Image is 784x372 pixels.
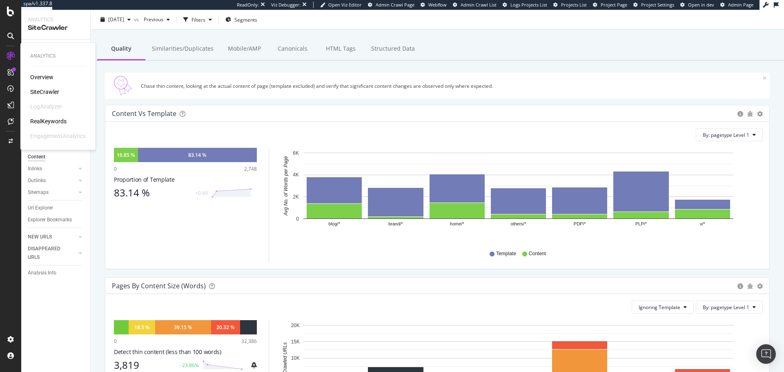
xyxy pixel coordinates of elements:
[703,304,749,311] span: By: pagetype Level 1
[421,2,447,8] a: Webflow
[28,16,84,23] div: Analytics
[553,2,587,8] a: Projects List
[97,38,145,60] div: Quality
[688,2,714,8] span: Open in dev
[639,304,680,311] span: Ignoring Template
[30,88,59,96] div: SiteCrawler
[251,362,257,368] div: bell-plus
[28,269,85,277] a: Analysis Info
[28,233,76,241] a: NEW URLS
[117,151,135,158] div: 16.85 %
[376,2,414,8] span: Admin Crawl Page
[510,2,547,8] span: Logs Projects List
[28,216,72,224] div: Explorer Bookmarks
[30,73,53,81] a: Overview
[388,222,403,227] text: brand/*
[30,102,62,111] div: LogAnalyzer
[28,153,45,161] div: Content
[756,344,776,364] div: Open Intercom Messenger
[141,82,763,89] div: Chase thin content, looking at the actual content of page (template excluded) and verify that sig...
[180,13,215,26] button: Filters
[747,111,753,117] div: bug
[561,2,587,8] span: Projects List
[365,38,421,60] div: Structured Data
[140,13,173,26] button: Previous
[293,150,299,156] text: 6K
[329,222,341,227] text: blog/*
[461,2,497,8] span: Admin Crawl List
[30,53,86,60] div: Analytics
[757,283,763,289] div: gear
[720,2,753,8] a: Admin Page
[291,339,300,345] text: 15K
[593,2,627,8] a: Project Page
[174,324,192,331] div: 39.15 %
[635,222,647,227] text: PLP/*
[145,38,220,60] div: Similarities/Duplicates
[291,355,300,361] text: 10K
[529,250,546,257] span: Content
[97,13,134,26] button: [DATE]
[503,2,547,8] a: Logs Projects List
[140,16,163,23] span: Previous
[453,2,497,8] a: Admin Crawl List
[28,165,76,173] a: Inlinks
[268,38,316,60] div: Canonicals
[241,338,257,345] div: 32,386
[112,109,176,118] div: Content vs Template
[220,38,268,60] div: Mobile/AMP
[195,189,208,196] div: +0.69
[28,188,49,197] div: Sitemaps
[428,2,447,8] span: Webflow
[368,2,414,8] a: Admin Crawl Page
[293,172,299,178] text: 4K
[747,283,753,289] div: bug
[283,156,289,216] text: Avg No. of Words per Page
[680,2,714,8] a: Open in dev
[112,282,206,290] div: Pages by Content Size (Words)
[134,16,140,23] span: vs
[703,131,749,138] span: By: pagetype Level 1
[737,283,743,289] div: circle-info
[28,153,85,161] a: Content
[696,128,763,141] button: By: pagetype Level 1
[108,16,124,23] span: 2025 Aug. 22nd
[28,233,52,241] div: NEW URLS
[216,324,234,331] div: 20.32 %
[728,2,753,8] span: Admin Page
[293,194,299,200] text: 2K
[192,16,205,23] div: Filters
[574,222,586,227] text: PDP/*
[222,13,261,26] button: Segments
[234,16,257,23] span: Segments
[28,176,46,185] div: Outlinks
[511,222,527,227] text: others/*
[296,216,299,222] text: 0
[134,324,149,331] div: 18.5 %
[632,301,694,314] button: Ignoring Template
[244,165,257,172] div: 2,748
[271,2,301,8] div: Viz Debugger:
[641,2,674,8] span: Project Settings
[114,176,257,184] div: Proportion of Template
[114,187,190,198] div: 83.14 %
[114,165,117,172] div: 0
[328,2,362,8] span: Open Viz Editor
[28,176,76,185] a: Outlinks
[28,165,42,173] div: Inlinks
[316,38,365,60] div: HTML Tags
[28,245,69,262] div: DISAPPEARED URLS
[28,204,53,212] div: Url Explorer
[279,148,757,243] div: A chart.
[28,216,85,224] a: Explorer Bookmarks
[28,23,84,33] div: SiteCrawler
[30,117,67,125] a: RealKeywords
[188,151,206,158] div: 83.14 %
[28,245,76,262] a: DISAPPEARED URLS
[601,2,627,8] span: Project Page
[291,323,300,328] text: 20K
[114,338,117,345] div: 0
[30,132,86,140] div: EngagementAnalytics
